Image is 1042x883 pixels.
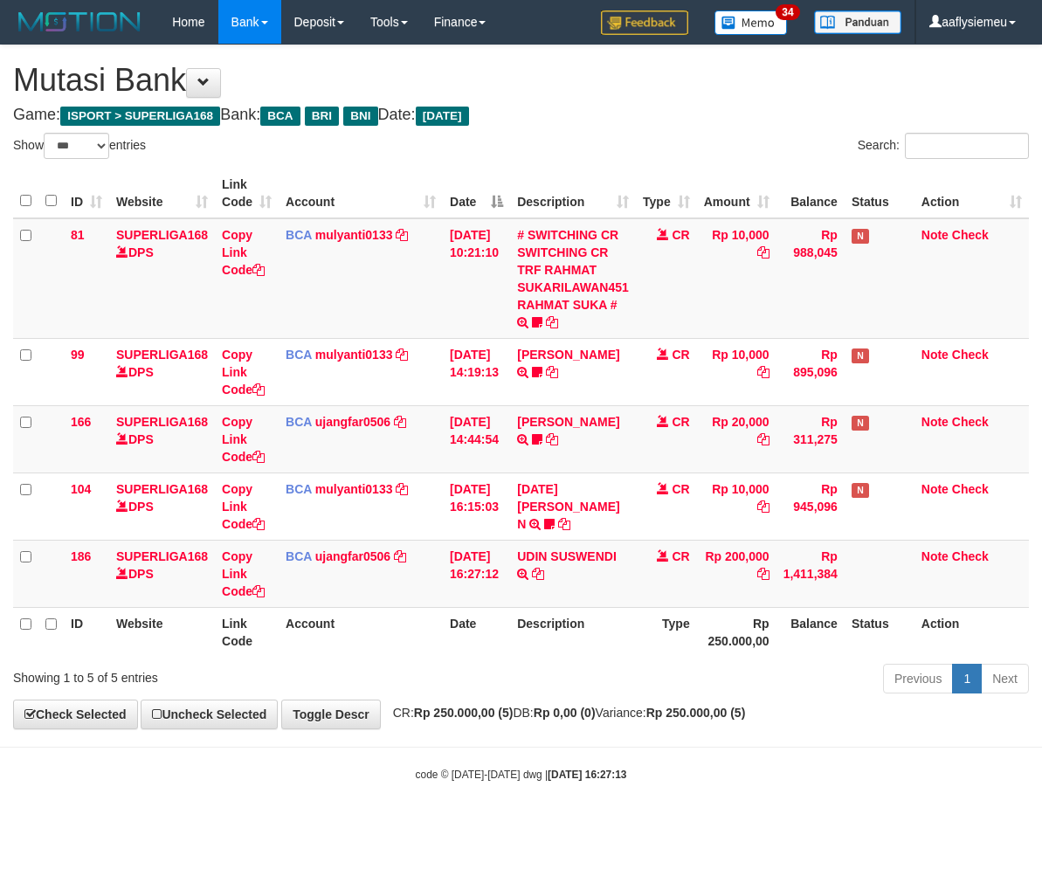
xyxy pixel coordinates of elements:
strong: Rp 250.000,00 (5) [646,706,746,720]
span: 81 [71,228,85,242]
input: Search: [905,133,1029,159]
a: Copy Rp 10,000 to clipboard [757,245,769,259]
a: [PERSON_NAME] [517,415,619,429]
a: [DATE] [PERSON_NAME] N [517,482,619,531]
a: Copy mulyanti0133 to clipboard [396,482,408,496]
a: Note [921,348,949,362]
span: BCA [286,482,312,496]
span: ISPORT > SUPERLIGA168 [60,107,220,126]
span: 166 [71,415,91,429]
th: Link Code: activate to sort column ascending [215,169,279,218]
a: Copy Link Code [222,482,265,531]
span: CR [672,415,689,429]
a: ujangfar0506 [315,549,390,563]
a: Check Selected [13,700,138,729]
a: Note [921,549,949,563]
img: Button%20Memo.svg [714,10,788,35]
td: Rp 10,000 [697,218,776,339]
span: CR [672,348,689,362]
a: Copy mulyanti0133 to clipboard [396,348,408,362]
th: Status [845,607,914,657]
a: Note [921,228,949,242]
th: Type [636,607,697,657]
a: Copy Rp 20,000 to clipboard [757,432,769,446]
th: ID: activate to sort column ascending [64,169,109,218]
th: Date: activate to sort column descending [443,169,510,218]
a: SUPERLIGA168 [116,415,208,429]
a: mulyanti0133 [315,348,393,362]
td: [DATE] 14:44:54 [443,405,510,473]
h1: Mutasi Bank [13,63,1029,98]
span: CR [672,549,689,563]
h4: Game: Bank: Date: [13,107,1029,124]
th: Type: activate to sort column ascending [636,169,697,218]
a: Check [952,348,989,362]
td: DPS [109,540,215,607]
a: SUPERLIGA168 [116,549,208,563]
a: 1 [952,664,982,693]
th: Balance [776,607,845,657]
th: Description: activate to sort column ascending [510,169,636,218]
span: Has Note [852,229,869,244]
strong: Rp 0,00 (0) [534,706,596,720]
a: UDIN SUSWENDI [517,549,617,563]
td: Rp 10,000 [697,473,776,540]
th: Action [914,607,1029,657]
span: BCA [260,107,300,126]
td: [DATE] 16:27:12 [443,540,510,607]
a: Copy Link Code [222,415,265,464]
th: Website [109,607,215,657]
span: BNI [343,107,377,126]
span: 99 [71,348,85,362]
span: Has Note [852,348,869,363]
label: Search: [858,133,1029,159]
a: mulyanti0133 [315,228,393,242]
a: SUPERLIGA168 [116,228,208,242]
a: Toggle Descr [281,700,381,729]
span: CR [672,482,689,496]
a: Uncheck Selected [141,700,278,729]
span: 186 [71,549,91,563]
th: Website: activate to sort column ascending [109,169,215,218]
span: CR [672,228,689,242]
span: 104 [71,482,91,496]
a: Copy Link Code [222,228,265,277]
td: [DATE] 14:19:13 [443,338,510,405]
td: DPS [109,405,215,473]
a: SUPERLIGA168 [116,482,208,496]
a: # SWITCHING CR SWITCHING CR TRF RAHMAT SUKARILAWAN451 RAHMAT SUKA # [517,228,629,312]
strong: [DATE] 16:27:13 [548,769,626,781]
a: Copy Link Code [222,348,265,397]
img: panduan.png [814,10,901,34]
span: BRI [305,107,339,126]
a: SUPERLIGA168 [116,348,208,362]
th: Action: activate to sort column ascending [914,169,1029,218]
td: Rp 20,000 [697,405,776,473]
td: Rp 311,275 [776,405,845,473]
th: ID [64,607,109,657]
a: Next [981,664,1029,693]
th: Amount: activate to sort column ascending [697,169,776,218]
a: ujangfar0506 [315,415,390,429]
a: Copy Rp 10,000 to clipboard [757,500,769,514]
td: Rp 200,000 [697,540,776,607]
th: Account [279,607,443,657]
a: Copy ujangfar0506 to clipboard [394,415,406,429]
span: Has Note [852,416,869,431]
strong: Rp 250.000,00 (5) [414,706,514,720]
span: BCA [286,228,312,242]
th: Link Code [215,607,279,657]
th: Balance [776,169,845,218]
span: 34 [776,4,799,20]
th: Date [443,607,510,657]
td: Rp 895,096 [776,338,845,405]
span: BCA [286,415,312,429]
td: [DATE] 10:21:10 [443,218,510,339]
td: Rp 10,000 [697,338,776,405]
a: Copy NOVEN ELING PRAYOG to clipboard [546,432,558,446]
th: Account: activate to sort column ascending [279,169,443,218]
a: Check [952,549,989,563]
a: Copy Rp 10,000 to clipboard [757,365,769,379]
div: Showing 1 to 5 of 5 entries [13,662,421,686]
td: DPS [109,218,215,339]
